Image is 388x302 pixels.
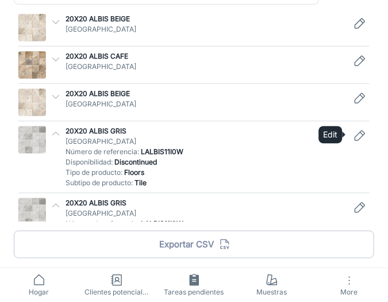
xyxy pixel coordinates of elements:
p: 20X20 ALBIS BEIGE [66,89,345,99]
span: Clientes potenciales [84,287,148,297]
p: Número de referencia : [66,147,345,157]
img: 20X20 ALBIS BEIGE [18,14,46,41]
span: LALBIS11I0W [141,147,183,156]
span: Hogar [7,287,71,297]
img: 20X20 ALBIS GRIS [18,198,46,225]
img: 20X20 ALBIS BEIGE [18,89,46,116]
span: Discontinued [114,158,157,166]
p: Subtipo de producto : [66,178,345,188]
a: Clientes potenciales [78,268,155,302]
p: [GEOGRAPHIC_DATA] [66,208,345,219]
button: More [310,268,388,302]
span: Muestras [240,287,304,297]
p: 20X20 ALBIS CAFE [66,51,345,62]
img: 20X20 ALBIS CAFE [18,51,46,79]
p: 20X20 ALBIS BEIGE [66,14,345,24]
p: Tipo de producto : [66,167,345,178]
a: Edit [350,51,370,71]
span: Floors [124,168,144,177]
p: Número de referencia : [66,219,345,229]
a: Edit [350,126,370,146]
span: Tile [135,178,147,187]
a: Edit [350,89,370,108]
p: 20X20 ALBIS GRIS [66,126,345,136]
p: [GEOGRAPHIC_DATA] [66,62,345,72]
span: More [317,288,381,296]
button: Exportar CSV [14,231,374,258]
a: Muestras [233,268,310,302]
p: [GEOGRAPHIC_DATA] [66,99,345,109]
p: [GEOGRAPHIC_DATA] [66,24,345,35]
img: 20X20 ALBIS GRIS [18,126,46,154]
p: 20X20 ALBIS GRIS [66,198,345,208]
a: Edit [350,198,370,217]
p: [GEOGRAPHIC_DATA] [66,136,345,147]
span: Tareas pendientes [162,287,226,297]
span: LALBIS11I0W [141,219,183,228]
p: Disponibilidad : [66,157,345,167]
a: Tareas pendientes [155,268,233,302]
a: Edit [350,14,370,33]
